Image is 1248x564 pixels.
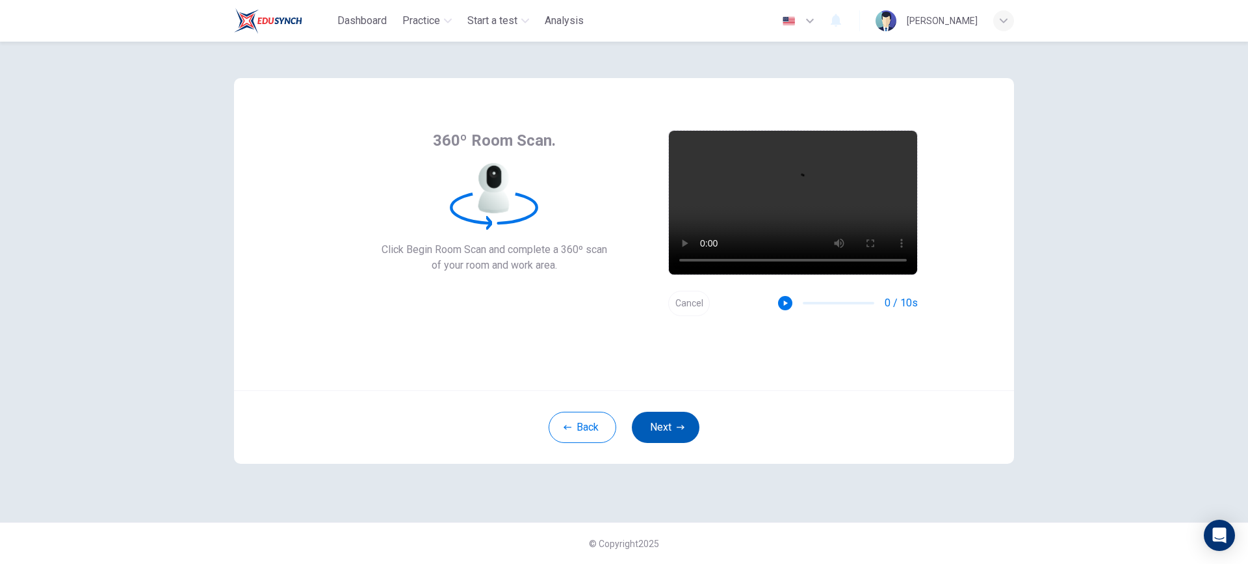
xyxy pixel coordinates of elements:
[632,412,699,443] button: Next
[462,9,534,33] button: Start a test
[332,9,392,33] button: Dashboard
[402,13,440,29] span: Practice
[668,291,710,316] button: Cancel
[337,13,387,29] span: Dashboard
[589,539,659,549] span: © Copyright 2025
[545,13,584,29] span: Analysis
[539,9,589,33] button: Analysis
[397,9,457,33] button: Practice
[885,295,918,311] span: 0 / 10s
[781,16,797,26] img: en
[382,242,607,258] span: Click Begin Room Scan and complete a 360º scan
[549,412,616,443] button: Back
[467,13,517,29] span: Start a test
[907,13,978,29] div: [PERSON_NAME]
[234,8,302,34] img: Train Test logo
[876,10,896,31] img: Profile picture
[382,258,607,273] span: of your room and work area.
[1204,520,1235,551] div: Open Intercom Messenger
[433,130,556,151] span: 360º Room Scan.
[234,8,332,34] a: Train Test logo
